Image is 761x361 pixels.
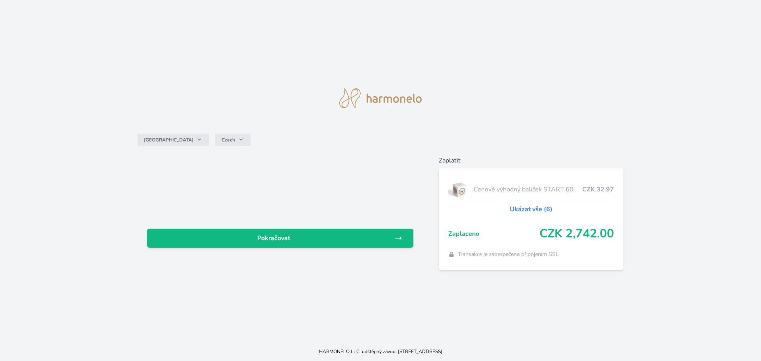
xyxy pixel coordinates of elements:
[153,233,394,243] span: Pokračovat
[458,250,559,258] span: Transakce je zabezpečena připojením SSL
[144,137,193,143] span: [GEOGRAPHIC_DATA]
[439,156,624,165] h6: Zaplatit
[510,204,553,214] a: Ukázat vše (6)
[539,227,614,241] span: CZK 2,742.00
[474,185,582,194] span: Cenově výhodný balíček START 60
[448,180,471,199] img: start.jpg
[215,134,250,146] button: Czech
[147,229,413,248] a: Pokračovat
[448,229,540,239] span: Zaplaceno
[339,88,422,108] img: logo.svg
[582,185,614,194] span: CZK 32.97
[222,137,235,143] span: Czech
[138,134,209,146] button: [GEOGRAPHIC_DATA]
